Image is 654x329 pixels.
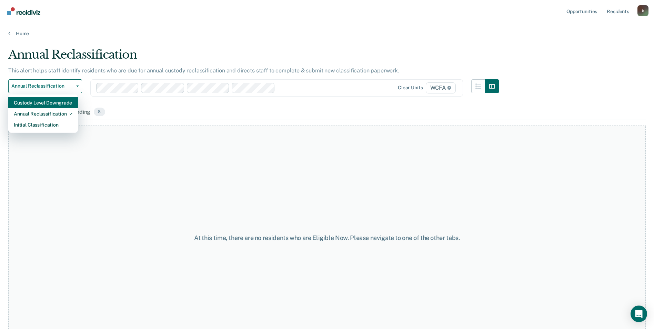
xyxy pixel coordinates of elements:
[8,67,399,74] p: This alert helps staff identify residents who are due for annual custody reclassification and dir...
[14,108,72,119] div: Annual Reclassification
[637,5,648,16] button: Profile dropdown button
[8,30,646,37] a: Home
[8,79,82,93] button: Annual Reclassification
[94,108,105,117] span: 8
[8,48,499,67] div: Annual Reclassification
[168,234,486,242] div: At this time, there are no residents who are Eligible Now. Please navigate to one of the other tabs.
[426,82,456,93] span: WCFA
[68,105,106,120] div: Pending8
[11,83,73,89] span: Annual Reclassification
[14,97,72,108] div: Custody Level Downgrade
[14,119,72,130] div: Initial Classification
[7,7,40,15] img: Recidiviz
[631,306,647,322] div: Open Intercom Messenger
[398,85,423,91] div: Clear units
[637,5,648,16] div: k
